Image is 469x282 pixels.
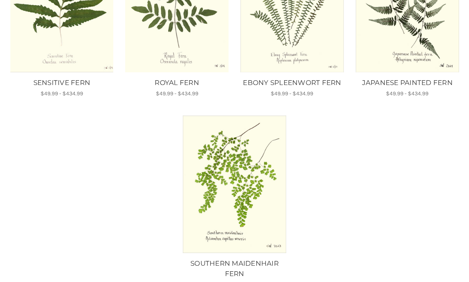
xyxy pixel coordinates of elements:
[182,116,287,253] img: Unframed
[8,78,115,88] a: SENSITIVE FERN, Price range from $49.99 to $434.99
[239,78,346,88] a: EBONY SPLEENWORT FERN, Price range from $49.99 to $434.99
[156,90,198,97] span: $49.99 - $434.99
[181,259,288,279] a: SOUTHERN MAIDENHAIR FERN, Price range from $49.99 to $434.99
[386,90,428,97] span: $49.99 - $434.99
[124,78,231,88] a: ROYAL FERN, Price range from $49.99 to $434.99
[354,78,461,88] a: JAPANESE PAINTED FERN, Price range from $49.99 to $434.99
[182,116,287,253] a: SOUTHERN MAIDENHAIR FERN, Price range from $49.99 to $434.99
[41,90,83,97] span: $49.99 - $434.99
[271,90,313,97] span: $49.99 - $434.99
